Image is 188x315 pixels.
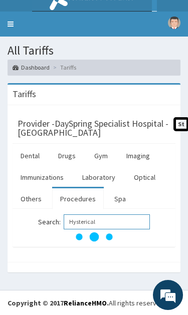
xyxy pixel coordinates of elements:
[13,63,50,72] a: Dashboard
[18,119,170,137] h3: Provider - DaySpring Specialist Hospital - [GEOGRAPHIC_DATA]
[5,256,183,291] textarea: Type your message and hit 'Enter'
[8,298,109,307] strong: Copyright © 2017 .
[13,145,48,166] a: Dental
[52,56,163,69] div: Chat with us now
[106,188,134,209] a: Spa
[156,5,180,29] div: Minimize live chat window
[54,118,134,219] span: We're online!
[118,145,158,166] a: Imaging
[168,17,180,29] img: User Image
[13,90,36,99] h3: Tariffs
[86,145,116,166] a: Gym
[51,63,76,72] li: Tariffs
[8,44,180,57] h1: All Tariffs
[64,214,150,229] input: Search:
[50,145,84,166] a: Drugs
[126,167,163,188] a: Optical
[38,214,150,229] label: Search:
[74,217,114,257] svg: audio-loading
[52,188,104,209] a: Procedures
[13,188,50,209] a: Others
[74,167,123,188] a: Laboratory
[13,167,72,188] a: Immunizations
[64,298,107,307] a: RelianceHMO
[19,50,41,75] img: d_794563401_company_1708531726252_794563401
